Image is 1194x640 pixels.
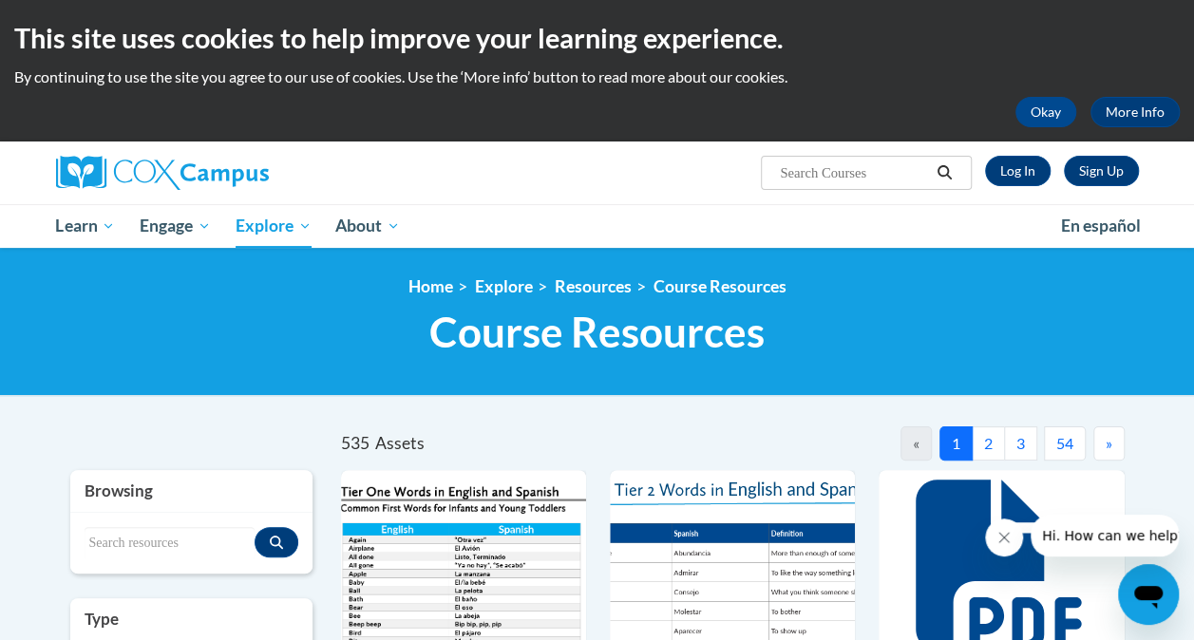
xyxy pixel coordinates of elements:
[1004,426,1037,461] button: 3
[127,204,223,248] a: Engage
[1064,156,1139,186] a: Register
[654,276,787,296] a: Course Resources
[14,66,1180,87] p: By continuing to use the site you agree to our use of cookies. Use the ‘More info’ button to read...
[985,156,1051,186] a: Log In
[1118,564,1179,625] iframe: Button to launch messaging window
[56,156,398,190] a: Cox Campus
[939,426,973,461] button: 1
[335,215,400,237] span: About
[1049,206,1153,246] a: En español
[55,215,115,237] span: Learn
[255,527,298,557] button: Search resources
[985,518,1023,556] iframe: Close message
[42,204,1153,248] div: Main menu
[1061,216,1141,235] span: En español
[778,161,930,184] input: Search Courses
[930,161,958,184] button: Search
[475,276,533,296] a: Explore
[408,276,453,296] a: Home
[11,13,154,28] span: Hi. How can we help?
[14,19,1180,57] h2: This site uses cookies to help improve your learning experience.
[44,204,128,248] a: Learn
[1031,515,1179,556] iframe: Message from company
[341,433,370,453] span: 535
[555,276,632,296] a: Resources
[1106,434,1112,452] span: »
[223,204,324,248] a: Explore
[323,204,412,248] a: About
[375,433,425,453] span: Assets
[140,215,211,237] span: Engage
[732,426,1125,461] nav: Pagination Navigation
[1093,426,1125,461] button: Next
[56,156,269,190] img: Cox Campus
[1044,426,1086,461] button: 54
[1090,97,1180,127] a: More Info
[1015,97,1076,127] button: Okay
[85,480,298,502] h3: Browsing
[236,215,312,237] span: Explore
[85,608,298,631] h3: Type
[85,527,255,559] input: Search resources
[429,307,765,357] span: Course Resources
[972,426,1005,461] button: 2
